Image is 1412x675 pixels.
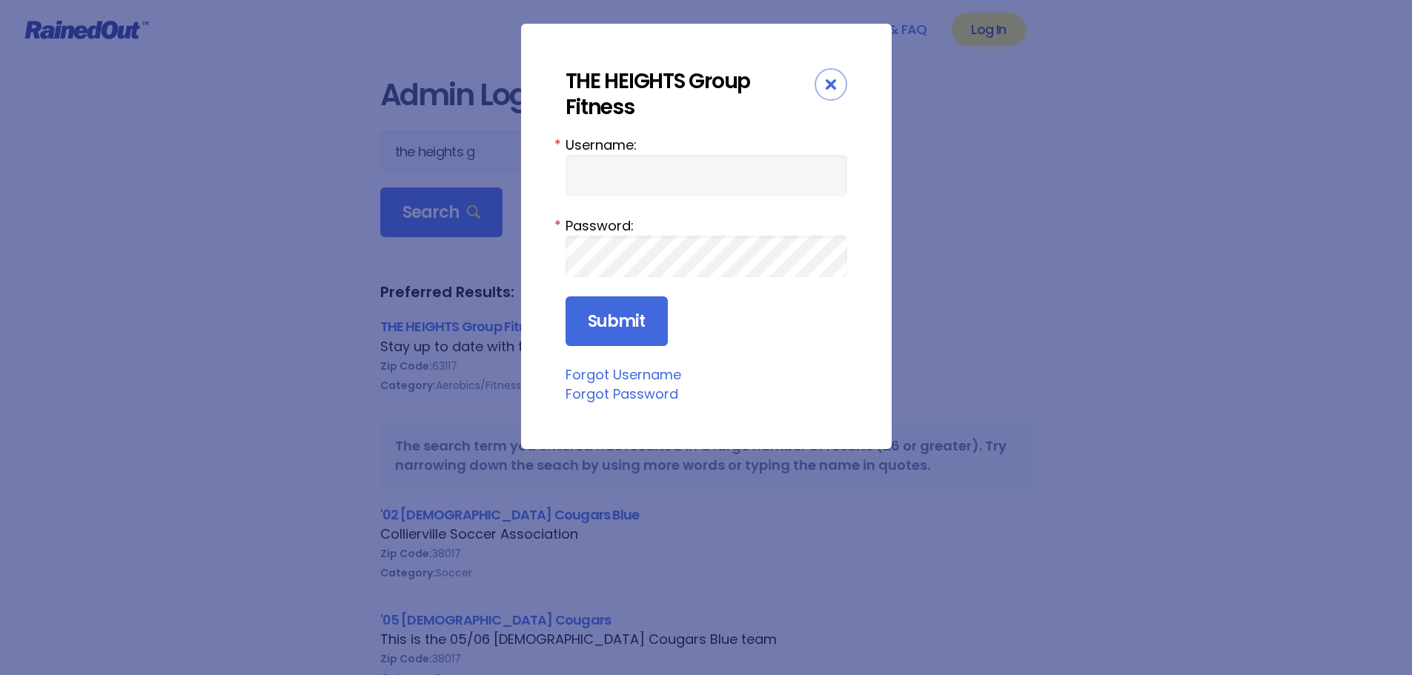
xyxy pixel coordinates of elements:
label: Username: [566,135,847,155]
div: THE HEIGHTS Group Fitness [566,68,815,120]
input: Submit [566,296,668,347]
label: Password: [566,216,847,236]
div: Close [815,68,847,101]
a: Forgot Password [566,385,678,403]
a: Forgot Username [566,365,681,384]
